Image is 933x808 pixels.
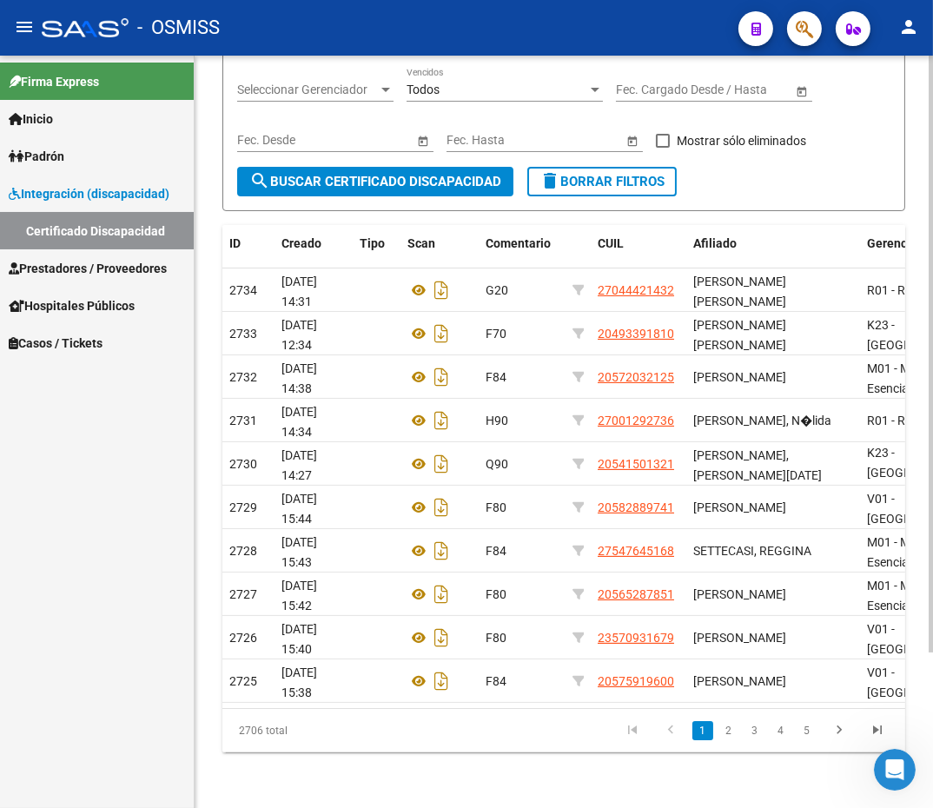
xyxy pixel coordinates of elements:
[229,587,257,601] span: 2727
[598,500,674,514] span: 20582889741
[229,414,257,427] span: 2731
[222,709,356,752] div: 2706 total
[486,327,506,341] span: F70
[693,448,822,482] span: [PERSON_NAME], [PERSON_NAME][DATE]
[486,631,506,645] span: F80
[486,544,506,558] span: F84
[281,666,317,699] span: [DATE] 15:38
[598,283,674,297] span: 27044421432
[407,236,435,250] span: Scan
[9,259,167,278] span: Prestadores / Proveedores
[137,9,220,47] span: - OSMISS
[229,674,257,688] span: 2725
[539,174,665,189] span: Borrar Filtros
[598,370,674,384] span: 20572032125
[898,17,919,37] mat-icon: person
[525,133,610,148] input: Fecha fin
[229,457,257,471] span: 2730
[229,544,257,558] span: 2728
[693,318,786,352] span: [PERSON_NAME] [PERSON_NAME]
[486,236,551,250] span: Comentario
[527,167,677,196] button: Borrar Filtros
[249,174,501,189] span: Buscar Certificado Discapacidad
[229,283,257,297] span: 2734
[281,492,317,526] span: [DATE] 15:44
[479,225,566,262] datatable-header-cell: Comentario
[598,631,674,645] span: 23570931679
[718,721,739,740] a: 2
[623,131,641,149] button: Open calendar
[598,674,674,688] span: 20575919600
[229,500,257,514] span: 2729
[281,579,317,613] span: [DATE] 15:42
[686,225,860,262] datatable-header-cell: Afiliado
[771,721,791,740] a: 4
[616,83,679,97] input: Fecha inicio
[591,225,686,262] datatable-header-cell: CUIL
[9,72,99,91] span: Firma Express
[430,537,453,565] i: Descargar documento
[9,296,135,315] span: Hospitales Públicos
[693,587,786,601] span: [PERSON_NAME]
[237,167,513,196] button: Buscar Certificado Discapacidad
[430,667,453,695] i: Descargar documento
[792,82,811,100] button: Open calendar
[9,334,103,353] span: Casos / Tickets
[281,318,317,352] span: [DATE] 12:34
[414,131,432,149] button: Open calendar
[486,587,506,601] span: F80
[486,283,508,297] span: G20
[14,17,35,37] mat-icon: menu
[353,225,400,262] datatable-header-cell: Tipo
[281,405,317,439] span: [DATE] 14:34
[237,133,301,148] input: Fecha inicio
[693,674,786,688] span: [PERSON_NAME]
[430,276,453,304] i: Descargar documento
[430,450,453,478] i: Descargar documento
[407,83,440,96] span: Todos
[694,83,779,97] input: Fecha fin
[693,370,786,384] span: [PERSON_NAME]
[315,133,400,148] input: Fecha fin
[486,370,506,384] span: F84
[281,448,317,482] span: [DATE] 14:27
[229,236,241,250] span: ID
[598,457,674,471] span: 20541501321
[742,716,768,745] li: page 3
[744,721,765,740] a: 3
[797,721,817,740] a: 5
[486,414,508,427] span: H90
[693,275,786,308] span: [PERSON_NAME] [PERSON_NAME]
[794,716,820,745] li: page 5
[281,361,317,395] span: [DATE] 14:38
[229,327,257,341] span: 2733
[222,225,275,262] datatable-header-cell: ID
[430,363,453,391] i: Descargar documento
[281,236,321,250] span: Creado
[874,749,916,791] iframe: Intercom live chat
[430,493,453,521] i: Descargar documento
[693,544,811,558] span: SETTECASI, REGGINA
[598,587,674,601] span: 20565287851
[430,320,453,348] i: Descargar documento
[692,721,713,740] a: 1
[598,236,624,250] span: CUIL
[598,327,674,341] span: 20493391810
[281,275,317,308] span: [DATE] 14:31
[486,674,506,688] span: F84
[447,133,510,148] input: Fecha inicio
[690,716,716,745] li: page 1
[229,631,257,645] span: 2726
[430,407,453,434] i: Descargar documento
[693,631,786,645] span: [PERSON_NAME]
[486,457,508,471] span: Q90
[768,716,794,745] li: page 4
[9,109,53,129] span: Inicio
[867,414,928,427] span: R01 - Roisa
[249,170,270,191] mat-icon: search
[360,236,385,250] span: Tipo
[400,225,479,262] datatable-header-cell: Scan
[539,170,560,191] mat-icon: delete
[9,147,64,166] span: Padrón
[281,535,317,569] span: [DATE] 15:43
